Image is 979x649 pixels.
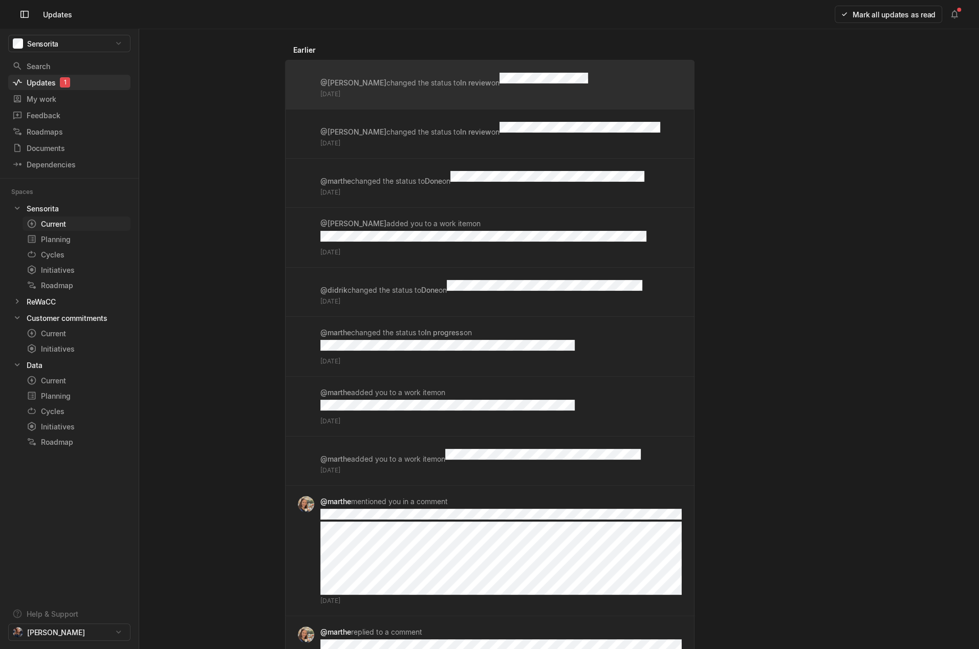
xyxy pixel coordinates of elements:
[320,455,351,463] strong: @marthe
[320,328,351,337] strong: @marthe
[23,404,130,418] a: Cycles
[23,263,130,277] a: Initiatives
[12,94,126,104] div: My work
[12,110,126,121] div: Feedback
[285,39,694,60] div: Earlier
[320,497,448,506] p: mentioned you in a comment
[8,311,130,325] a: Customer commitments
[13,627,23,637] img: Screenshot%202025-02-11%20at%2009.30.22.png
[27,234,126,245] div: Planning
[320,127,491,136] p: changed the status to
[27,343,126,354] div: Initiatives
[460,127,491,136] strong: In review
[116,219,126,229] kbd: c
[835,6,942,23] button: Mark all updates as read
[286,110,694,158] a: @[PERSON_NAME]changed the status toIn reviewon[DATE]
[27,280,126,291] div: Roadmap
[12,126,126,137] div: Roadmaps
[286,60,694,109] a: @[PERSON_NAME]changed the status toIn reviewon[DATE]
[320,447,682,475] div: on
[27,249,112,260] div: Cycles
[286,377,694,436] a: @martheadded you to a work itemon[DATE]
[320,169,682,197] div: on
[320,120,682,148] div: on
[460,78,491,87] strong: In review
[320,328,464,337] p: changed the status to
[320,177,351,185] strong: @marthe
[320,388,351,397] strong: @marthe
[320,278,682,306] div: on
[8,75,130,90] a: Updates1
[8,124,130,139] a: Roadmaps
[320,219,472,228] p: added you to a work item
[8,201,130,215] a: Sensorita
[320,188,340,197] span: [DATE]
[27,203,59,214] div: Sensorita
[8,358,130,372] div: Data
[23,232,130,246] a: Planning
[8,58,130,74] a: Search
[27,360,42,371] div: Data
[320,286,347,294] strong: @didrik
[23,217,130,231] a: Current
[23,373,130,387] a: Current
[320,297,340,306] span: [DATE]
[421,286,439,294] strong: Done
[27,437,126,447] div: Roadmap
[320,90,340,99] span: [DATE]
[8,294,130,309] a: ReWaCC
[12,143,126,154] div: Documents
[320,466,340,475] span: [DATE]
[320,78,491,87] p: changed the status to
[27,219,89,229] div: Current
[11,187,46,197] div: Spaces
[320,78,386,87] strong: @[PERSON_NAME]
[27,421,126,432] div: Initiatives
[60,77,70,88] div: 1
[320,127,386,136] strong: @[PERSON_NAME]
[41,8,74,21] div: Updates
[8,157,130,172] a: Dependencies
[320,177,442,185] p: changed the status to
[8,107,130,123] a: Feedback
[8,35,130,52] button: Sensorita
[320,71,682,99] div: on
[27,627,84,638] span: [PERSON_NAME]
[27,609,78,619] div: Help & Support
[320,387,682,426] div: on
[286,268,694,316] a: @didrikchanged the status toDoneon[DATE]
[8,623,130,641] button: [PERSON_NAME]
[320,628,422,636] p: replied to a comment
[320,417,340,426] span: [DATE]
[27,38,58,49] span: Sensorita
[320,248,340,257] span: [DATE]
[27,313,107,323] div: Customer commitments
[320,219,386,228] strong: @[PERSON_NAME]
[23,278,130,292] a: Roadmap
[320,327,682,366] div: on
[320,628,351,636] strong: @marthe
[23,341,130,356] a: Initiatives
[12,61,126,72] div: Search
[8,91,130,106] a: My work
[27,265,126,275] div: Initiatives
[8,140,130,156] a: Documents
[12,77,126,88] div: Updates
[23,419,130,434] a: Initiatives
[320,497,351,506] strong: @marthe
[27,296,56,307] div: ReWaCC
[27,391,126,401] div: Planning
[23,435,130,449] a: Roadmap
[320,286,439,294] p: changed the status to
[89,219,99,229] kbd: g
[286,317,694,376] a: @marthechanged the status toIn progresson[DATE]
[286,437,694,485] a: @martheadded you to a work itemon[DATE]
[27,328,126,339] div: Current
[99,219,116,229] div: then
[286,486,694,616] a: @marthementioned you in a comment[DATE]
[298,626,314,643] img: marthe.png
[320,388,437,397] p: added you to a work item
[286,208,694,267] a: @[PERSON_NAME]added you to a work itemon[DATE]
